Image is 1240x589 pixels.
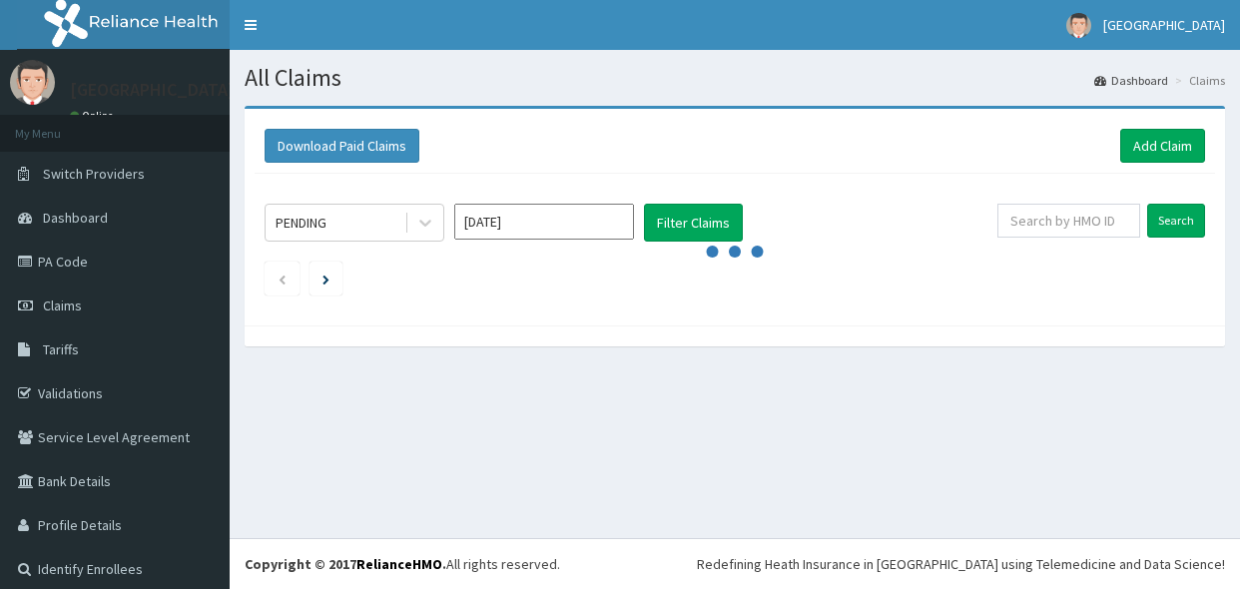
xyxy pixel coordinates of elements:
[70,109,118,123] a: Online
[1094,72,1168,89] a: Dashboard
[697,554,1225,574] div: Redefining Heath Insurance in [GEOGRAPHIC_DATA] using Telemedicine and Data Science!
[322,270,329,288] a: Next page
[1170,72,1225,89] li: Claims
[454,204,634,240] input: Select Month and Year
[43,209,108,227] span: Dashboard
[705,222,765,282] svg: audio-loading
[245,555,446,573] strong: Copyright © 2017 .
[10,60,55,105] img: User Image
[644,204,743,242] button: Filter Claims
[245,65,1225,91] h1: All Claims
[265,129,419,163] button: Download Paid Claims
[1103,16,1225,34] span: [GEOGRAPHIC_DATA]
[997,204,1140,238] input: Search by HMO ID
[43,296,82,314] span: Claims
[276,213,326,233] div: PENDING
[1066,13,1091,38] img: User Image
[43,165,145,183] span: Switch Providers
[356,555,442,573] a: RelianceHMO
[1120,129,1205,163] a: Add Claim
[230,538,1240,589] footer: All rights reserved.
[278,270,287,288] a: Previous page
[1147,204,1205,238] input: Search
[70,81,235,99] p: [GEOGRAPHIC_DATA]
[43,340,79,358] span: Tariffs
